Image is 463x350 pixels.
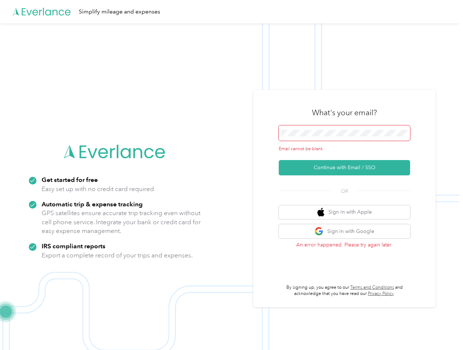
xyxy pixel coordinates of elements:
[279,241,410,249] p: An error happened. Please try again later.
[350,285,394,290] a: Terms and Conditions
[368,291,394,296] a: Privacy Policy
[279,224,410,238] button: google logoSign in with Google
[42,184,154,194] p: Easy set up with no credit card required
[312,108,377,118] h3: What's your email?
[42,176,98,183] strong: Get started for free
[279,205,410,219] button: apple logoSign in with Apple
[42,200,143,208] strong: Automatic trip & expense tracking
[332,187,357,195] span: OR
[279,146,410,152] div: Email cannot be blank
[42,209,201,236] p: GPS satellites ensure accurate trip tracking even without cell phone service. Integrate your bank...
[279,284,410,297] p: By signing up, you agree to our and acknowledge that you have read our .
[42,251,193,260] p: Export a complete record of your trips and expenses.
[42,242,105,250] strong: IRS compliant reports
[279,160,410,175] button: Continue with Email / SSO
[79,7,160,16] div: Simplify mileage and expenses
[317,208,325,217] img: apple logo
[315,227,324,236] img: google logo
